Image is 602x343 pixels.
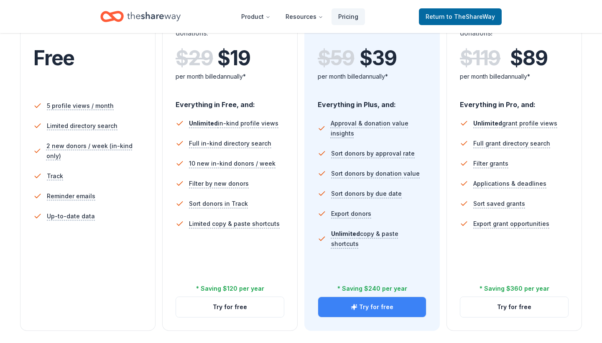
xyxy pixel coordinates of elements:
span: 2 new donors / week (in-kind only) [46,141,142,161]
div: * Saving $240 per year [337,284,407,294]
span: Sort donors by approval rate [331,148,415,159]
span: $ 89 [510,46,547,70]
span: Sort donors by due date [331,189,402,199]
span: Sort donors in Track [189,199,248,209]
span: Approval & donation value insights [331,118,426,138]
span: Full in-kind directory search [189,138,271,148]
button: Resources [279,8,330,25]
span: Full grant directory search [473,138,550,148]
div: * Saving $120 per year [196,284,264,294]
a: Returnto TheShareWay [419,8,502,25]
div: Everything in Pro, and: [460,92,569,110]
span: copy & paste shortcuts [331,230,398,247]
span: Track [47,171,63,181]
span: Sort donors by donation value [331,169,420,179]
span: Unlimited [331,230,360,237]
span: Sort saved grants [473,199,525,209]
span: 10 new in-kind donors / week [189,159,275,169]
span: Export grant opportunities [473,219,549,229]
span: $ 19 [217,46,250,70]
a: Pricing [332,8,365,25]
span: Export donors [331,209,371,219]
span: Reminder emails [47,191,95,201]
span: Unlimited [189,120,218,127]
span: Limited directory search [47,121,117,131]
span: Return [426,12,495,22]
span: grant profile views [473,120,557,127]
span: Limited copy & paste shortcuts [189,219,280,229]
span: Filter grants [473,159,508,169]
div: Everything in Free, and: [176,92,284,110]
span: in-kind profile views [189,120,278,127]
span: Filter by new donors [189,179,249,189]
button: Try for free [318,297,426,317]
span: Applications & deadlines [473,179,546,189]
span: 5 profile views / month [47,101,114,111]
div: * Saving $360 per year [480,284,549,294]
nav: Main [235,7,365,26]
span: Unlimited [473,120,502,127]
span: Free [33,46,74,70]
button: Product [235,8,277,25]
span: $ 39 [360,46,396,70]
span: Up-to-date data [47,211,95,221]
button: Try for free [176,297,284,317]
span: to TheShareWay [446,13,495,20]
button: Try for free [460,297,568,317]
div: per month billed annually* [318,72,426,82]
a: Home [100,7,181,26]
div: per month billed annually* [176,72,284,82]
div: Everything in Plus, and: [318,92,426,110]
div: per month billed annually* [460,72,569,82]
